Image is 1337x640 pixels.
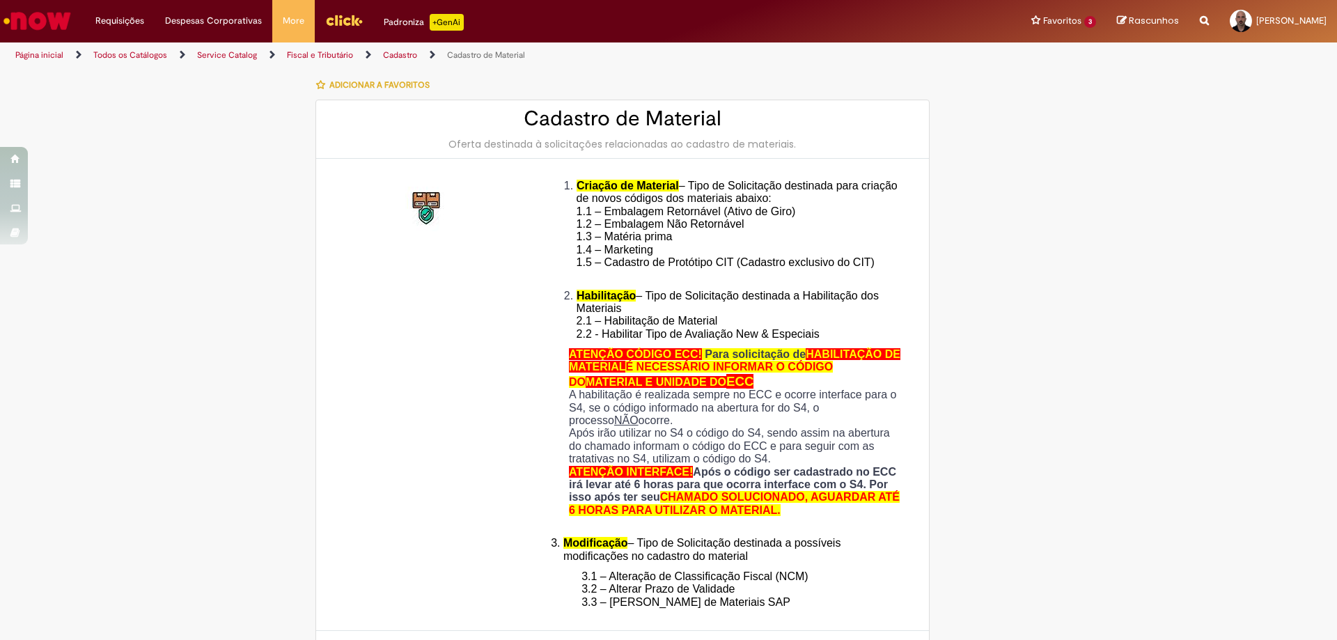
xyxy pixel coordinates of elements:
[93,49,167,61] a: Todos os Catálogos
[563,537,905,563] li: – Tipo de Solicitação destinada a possíveis modificações no cadastro do material
[430,14,464,31] p: +GenAi
[287,49,353,61] a: Fiscal e Tributário
[283,14,304,28] span: More
[577,180,898,281] span: – Tipo de Solicitação destinada para criação de novos códigos dos materiais abaixo: 1.1 – Embalag...
[569,348,900,373] span: HABILITAÇÃO DE MATERIAL
[569,389,905,427] p: A habilitação é realizada sempre no ECC e ocorre interface para o S4, se o código informado na ab...
[705,348,806,360] span: Para solicitação de
[447,49,525,61] a: Cadastro de Material
[726,374,753,389] span: ECC
[577,290,879,340] span: – Tipo de Solicitação destinada a Habilitação dos Materiais 2.1 – Habilitação de Material 2.2 - H...
[329,79,430,91] span: Adicionar a Favoritos
[569,427,905,465] p: Após irão utilizar no S4 o código do S4, sendo assim na abertura do chamado informam o código do ...
[10,42,881,68] ul: Trilhas de página
[95,14,144,28] span: Requisições
[1117,15,1179,28] a: Rascunhos
[1043,14,1081,28] span: Favoritos
[569,361,833,387] span: É NECESSÁRIO INFORMAR O CÓDIGO DO
[330,137,915,151] div: Oferta destinada à solicitações relacionadas ao cadastro de materiais.
[1084,16,1096,28] span: 3
[569,466,900,516] strong: Após o código ser cadastrado no ECC irá levar até 6 horas para que ocorra interface com o S4. Por...
[569,466,693,478] span: ATENÇÃO INTERFACE!
[577,180,679,192] span: Criação de Material
[581,570,808,608] span: 3.1 – Alteração de Classificação Fiscal (NCM) 3.2 – Alterar Prazo de Validade 3.3 – [PERSON_NAME]...
[197,49,257,61] a: Service Catalog
[405,187,450,231] img: Cadastro de Material
[315,70,437,100] button: Adicionar a Favoritos
[1129,14,1179,27] span: Rascunhos
[15,49,63,61] a: Página inicial
[1,7,73,35] img: ServiceNow
[383,49,417,61] a: Cadastro
[325,10,363,31] img: click_logo_yellow_360x200.png
[563,537,627,549] span: Modificação
[569,491,900,515] span: CHAMADO SOLUCIONADO, AGUARDAR ATÉ 6 HORAS PARA UTILIZAR O MATERIAL.
[330,107,915,130] h2: Cadastro de Material
[1256,15,1327,26] span: [PERSON_NAME]
[586,376,726,388] span: MATERIAL E UNIDADE DO
[577,290,636,302] span: Habilitação
[384,14,464,31] div: Padroniza
[165,14,262,28] span: Despesas Corporativas
[614,414,639,426] u: NÃO
[569,348,702,360] span: ATENÇÃO CÓDIGO ECC!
